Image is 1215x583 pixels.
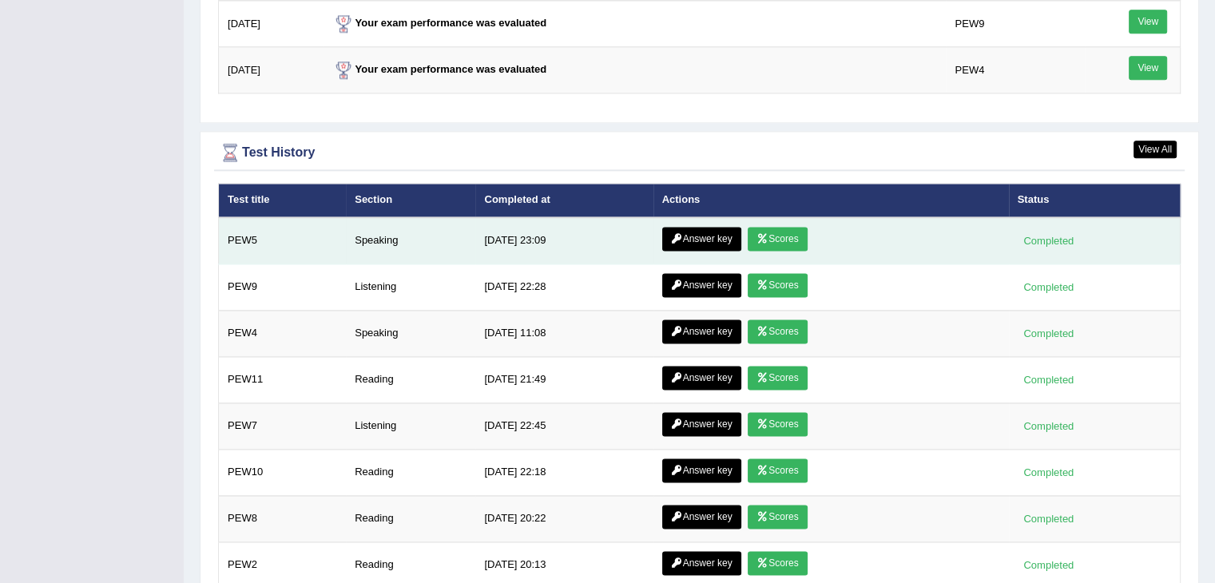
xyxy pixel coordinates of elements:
[219,264,347,310] td: PEW9
[946,47,1084,93] td: PEW4
[475,403,653,449] td: [DATE] 22:45
[1018,557,1080,573] div: Completed
[653,184,1009,217] th: Actions
[219,495,347,541] td: PEW8
[662,273,741,297] a: Answer key
[662,366,741,390] a: Answer key
[1018,325,1080,342] div: Completed
[475,495,653,541] td: [DATE] 20:22
[1129,56,1167,80] a: View
[475,356,653,403] td: [DATE] 21:49
[346,310,475,356] td: Speaking
[475,217,653,264] td: [DATE] 23:09
[219,356,347,403] td: PEW11
[748,458,807,482] a: Scores
[662,505,741,529] a: Answer key
[332,17,547,29] strong: Your exam performance was evaluated
[662,551,741,575] a: Answer key
[748,551,807,575] a: Scores
[475,264,653,310] td: [DATE] 22:28
[346,449,475,495] td: Reading
[218,141,1181,165] div: Test History
[332,63,547,75] strong: Your exam performance was evaluated
[346,184,475,217] th: Section
[219,403,347,449] td: PEW7
[346,217,475,264] td: Speaking
[946,1,1084,47] td: PEW9
[219,310,347,356] td: PEW4
[475,184,653,217] th: Completed at
[219,47,323,93] td: [DATE]
[219,184,347,217] th: Test title
[748,505,807,529] a: Scores
[346,495,475,541] td: Reading
[1009,184,1181,217] th: Status
[1018,279,1080,295] div: Completed
[475,449,653,495] td: [DATE] 22:18
[346,264,475,310] td: Listening
[748,366,807,390] a: Scores
[748,227,807,251] a: Scores
[748,412,807,436] a: Scores
[219,449,347,495] td: PEW10
[748,273,807,297] a: Scores
[1129,10,1167,34] a: View
[1018,510,1080,527] div: Completed
[1018,232,1080,249] div: Completed
[1018,464,1080,481] div: Completed
[346,403,475,449] td: Listening
[475,310,653,356] td: [DATE] 11:08
[662,319,741,343] a: Answer key
[1018,371,1080,388] div: Completed
[219,1,323,47] td: [DATE]
[662,412,741,436] a: Answer key
[662,227,741,251] a: Answer key
[748,319,807,343] a: Scores
[1134,141,1177,158] a: View All
[346,356,475,403] td: Reading
[662,458,741,482] a: Answer key
[219,217,347,264] td: PEW5
[1018,418,1080,434] div: Completed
